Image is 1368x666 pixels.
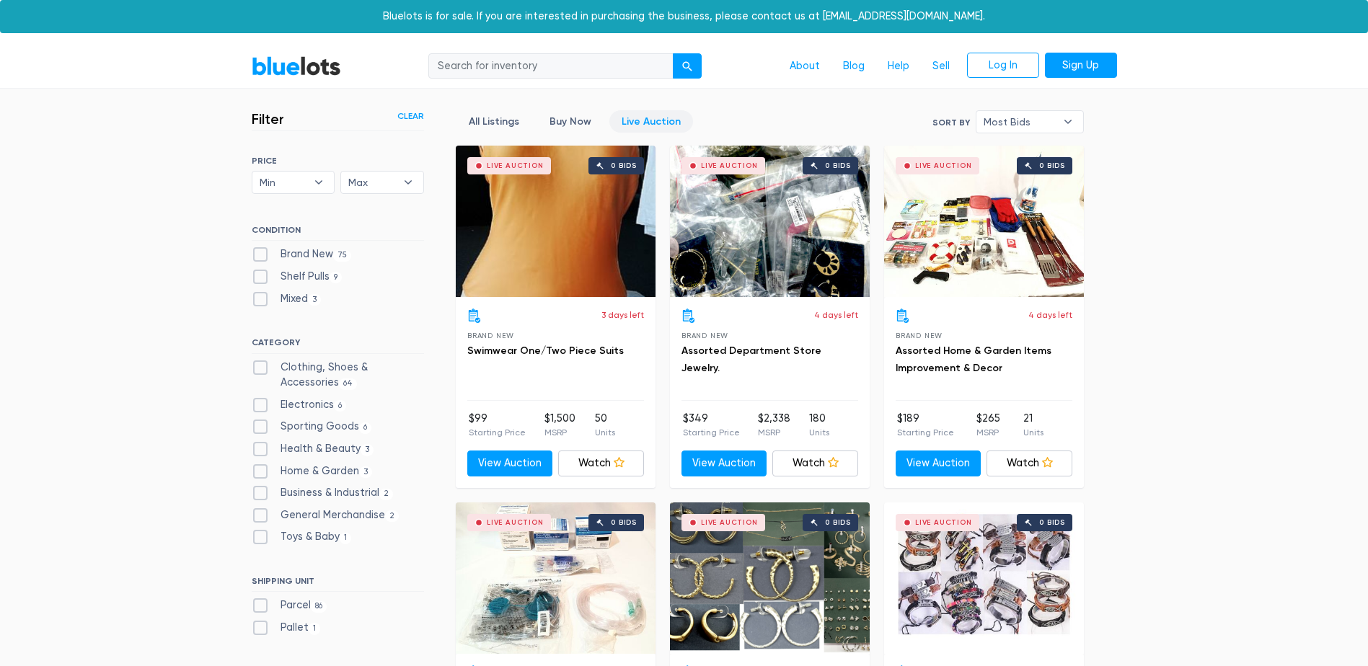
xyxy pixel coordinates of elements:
p: Starting Price [469,426,526,439]
li: 50 [595,411,615,440]
label: Sporting Goods [252,419,372,435]
p: Starting Price [683,426,740,439]
a: View Auction [467,450,553,476]
h6: SHIPPING UNIT [252,576,424,592]
span: Max [348,172,396,193]
label: Brand New [252,247,352,262]
label: Home & Garden [252,463,373,479]
label: Parcel [252,598,327,613]
a: Live Auction 0 bids [456,502,656,654]
label: Mixed [252,291,322,307]
b: ▾ [393,172,423,193]
div: 0 bids [1039,162,1065,169]
b: ▾ [304,172,334,193]
div: Live Auction [487,162,544,169]
a: BlueLots [252,55,341,76]
li: 180 [809,411,829,440]
div: Live Auction [915,519,972,526]
label: Pallet [252,620,321,636]
label: Business & Industrial [252,485,394,501]
a: Live Auction [609,110,693,133]
div: Live Auction [487,519,544,526]
a: Live Auction 0 bids [884,146,1084,297]
label: Electronics [252,397,347,413]
li: $1,500 [544,411,575,440]
span: Brand New [896,332,943,339]
span: Brand New [467,332,514,339]
a: Assorted Department Store Jewelry. [681,345,821,374]
a: All Listings [456,110,531,133]
a: Live Auction 0 bids [884,502,1084,654]
h6: CATEGORY [252,337,424,353]
p: 3 days left [601,308,644,321]
span: 2 [379,489,394,500]
li: $2,338 [758,411,790,440]
span: 3 [359,466,373,478]
a: Sell [921,53,961,80]
div: Live Auction [915,162,972,169]
p: MSRP [544,426,575,439]
a: Watch [558,450,644,476]
span: 6 [359,422,372,434]
a: Buy Now [537,110,604,133]
a: Watch [987,450,1072,476]
div: Live Auction [701,162,758,169]
div: 0 bids [1039,519,1065,526]
a: Log In [967,53,1039,79]
h6: CONDITION [252,225,424,241]
input: Search for inventory [428,53,674,79]
span: 9 [330,272,343,283]
span: 1 [340,533,352,544]
a: View Auction [896,450,981,476]
div: Live Auction [701,519,758,526]
span: 1 [309,623,321,634]
label: Shelf Pulls [252,269,343,285]
label: Health & Beauty [252,441,374,457]
p: Units [809,426,829,439]
span: 86 [311,601,327,613]
a: Live Auction 0 bids [670,502,870,654]
div: 0 bids [611,519,637,526]
li: 21 [1023,411,1043,440]
p: Units [595,426,615,439]
span: Brand New [681,332,728,339]
p: 4 days left [814,308,858,321]
li: $189 [897,411,954,440]
span: 6 [334,400,347,412]
a: View Auction [681,450,767,476]
span: Min [260,172,307,193]
li: $349 [683,411,740,440]
div: 0 bids [611,162,637,169]
a: Live Auction 0 bids [670,146,870,297]
li: $265 [976,411,1000,440]
a: Live Auction 0 bids [456,146,656,297]
label: Clothing, Shoes & Accessories [252,360,424,391]
span: 64 [339,378,358,390]
h3: Filter [252,110,284,128]
label: General Merchandise [252,507,400,523]
div: 0 bids [825,519,851,526]
a: Assorted Home & Garden Items Improvement & Decor [896,345,1051,374]
span: 3 [361,444,374,456]
span: Most Bids [984,111,1056,133]
p: MSRP [758,426,790,439]
a: Blog [831,53,876,80]
a: Help [876,53,921,80]
a: Swimwear One/Two Piece Suits [467,345,624,357]
b: ▾ [1053,111,1083,133]
span: 3 [308,294,322,306]
p: Starting Price [897,426,954,439]
div: 0 bids [825,162,851,169]
h6: PRICE [252,156,424,166]
span: 2 [385,510,400,522]
a: About [778,53,831,80]
li: $99 [469,411,526,440]
a: Watch [772,450,858,476]
p: Units [1023,426,1043,439]
p: 4 days left [1028,308,1072,321]
p: MSRP [976,426,1000,439]
a: Sign Up [1045,53,1117,79]
label: Sort By [932,116,970,129]
label: Toys & Baby [252,529,352,545]
span: 75 [333,250,352,262]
